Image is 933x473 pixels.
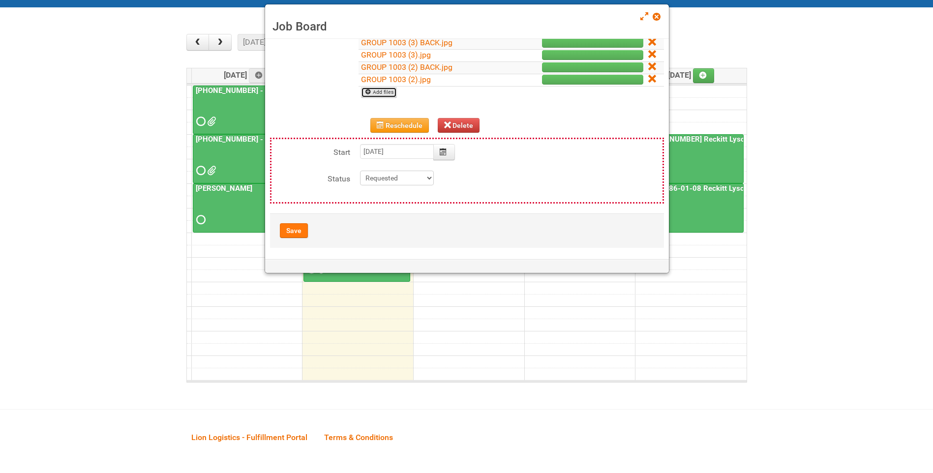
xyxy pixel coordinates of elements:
label: Start [271,144,350,158]
span: [DATE] [668,70,715,80]
label: Status [271,171,350,185]
a: [PHONE_NUMBER] - Naked Reformulation Mailing 1 [194,86,369,95]
a: [PHONE_NUMBER] Reckitt Lysol Wipes Stage 4 - labeling day [636,134,744,183]
span: Lion25-055556-01_LABELS_03Oct25.xlsx MOR - 25-055556-01.xlsm G147.png G258.png G369.png M147.png ... [207,118,214,125]
span: Terms & Conditions [324,433,393,442]
a: [PHONE_NUMBER] - Naked Reformulation Mailing 1 PHOTOS [194,135,400,144]
span: GROUP 1003.jpg GROUP 1003 (2).jpg GROUP 1003 (3).jpg GROUP 1003 (4).jpg GROUP 1003 (5).jpg GROUP ... [207,167,214,174]
a: [PHONE_NUMBER] - Naked Reformulation Mailing 1 PHOTOS [193,134,300,183]
button: Calendar [433,144,455,160]
a: GROUP 1003 (3) BACK.jpg [361,38,452,47]
a: GROUP 1003 (2).jpg [361,75,431,84]
span: Requested [196,216,203,223]
h3: Job Board [272,19,662,34]
button: Reschedule [370,118,429,133]
span: Lion Logistics - Fulfillment Portal [191,433,307,442]
span: Requested [196,167,203,174]
a: GROUP 1003 (3).jpg [361,50,431,59]
button: [DATE] [238,34,271,51]
a: 25-011286-01-08 Reckitt Lysol Laundry Scented [637,184,805,193]
a: [PERSON_NAME] [193,183,300,233]
a: [PHONE_NUMBER] - Naked Reformulation Mailing 1 [193,86,300,135]
a: Terms & Conditions [317,422,400,452]
a: 25-011286-01-08 Reckitt Lysol Laundry Scented [636,183,744,233]
a: Add files [361,87,397,98]
a: Add an event [693,68,715,83]
a: [PERSON_NAME] [194,184,254,193]
button: Save [280,223,308,238]
button: Delete [438,118,480,133]
span: Requested [196,118,203,125]
span: [DATE] [224,70,271,80]
a: Lion Logistics - Fulfillment Portal [184,422,315,452]
a: GROUP 1003 (2) BACK.jpg [361,62,452,72]
a: Add an event [249,68,271,83]
a: [PHONE_NUMBER] Reckitt Lysol Wipes Stage 4 - labeling day [637,135,845,144]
